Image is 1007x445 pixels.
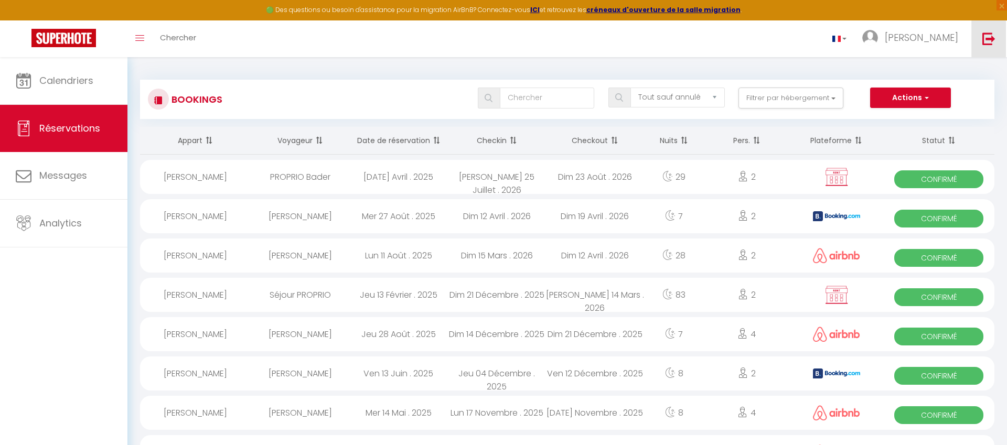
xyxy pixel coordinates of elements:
span: Réservations [39,122,100,135]
button: Filtrer par hébergement [738,88,843,108]
button: Ouvrir le widget de chat LiveChat [8,4,40,36]
span: Calendriers [39,74,93,87]
a: ICI [530,5,540,14]
a: Chercher [152,20,204,57]
input: Chercher [500,88,594,108]
span: Messages [39,169,87,182]
th: Sort by channel [789,127,883,155]
th: Sort by rentals [140,127,251,155]
span: Analytics [39,216,82,230]
th: Sort by guest [251,127,349,155]
th: Sort by checkin [447,127,545,155]
th: Sort by booking date [349,127,447,155]
a: ... [PERSON_NAME] [854,20,971,57]
img: ... [862,30,878,46]
th: Sort by status [883,127,994,155]
span: [PERSON_NAME] [885,31,958,44]
span: Chercher [160,32,196,43]
img: Super Booking [31,29,96,47]
th: Sort by checkout [546,127,644,155]
a: créneaux d'ouverture de la salle migration [586,5,741,14]
button: Actions [870,88,951,108]
th: Sort by people [704,127,789,155]
img: logout [982,32,995,45]
h3: Bookings [169,88,222,111]
th: Sort by nights [644,127,704,155]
